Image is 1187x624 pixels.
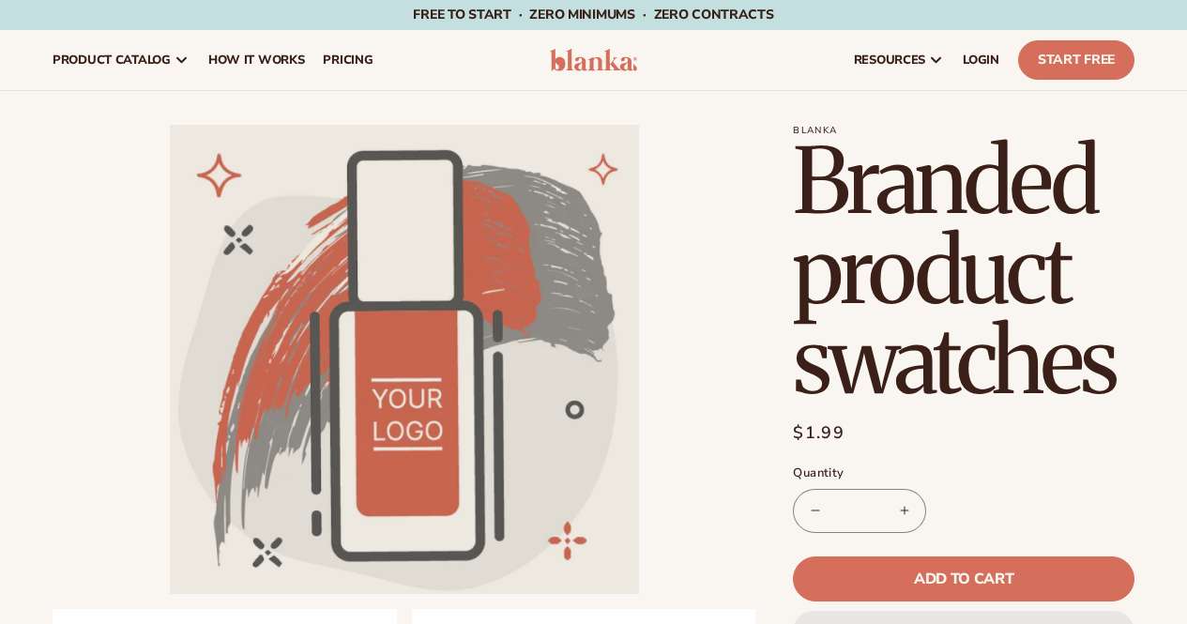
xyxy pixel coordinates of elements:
[199,30,314,90] a: How It Works
[1018,40,1134,80] a: Start Free
[793,420,845,446] span: $1.99
[793,136,1134,406] h1: Branded product swatches
[953,30,1009,90] a: LOGIN
[550,49,638,71] img: logo
[793,556,1134,601] button: Add to cart
[313,30,382,90] a: pricing
[43,30,199,90] a: product catalog
[208,53,305,68] span: How It Works
[413,6,773,23] span: Free to start · ZERO minimums · ZERO contracts
[963,53,999,68] span: LOGIN
[854,53,925,68] span: resources
[793,464,1134,483] label: Quantity
[914,571,1013,586] span: Add to cart
[323,53,373,68] span: pricing
[53,53,171,68] span: product catalog
[845,30,953,90] a: resources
